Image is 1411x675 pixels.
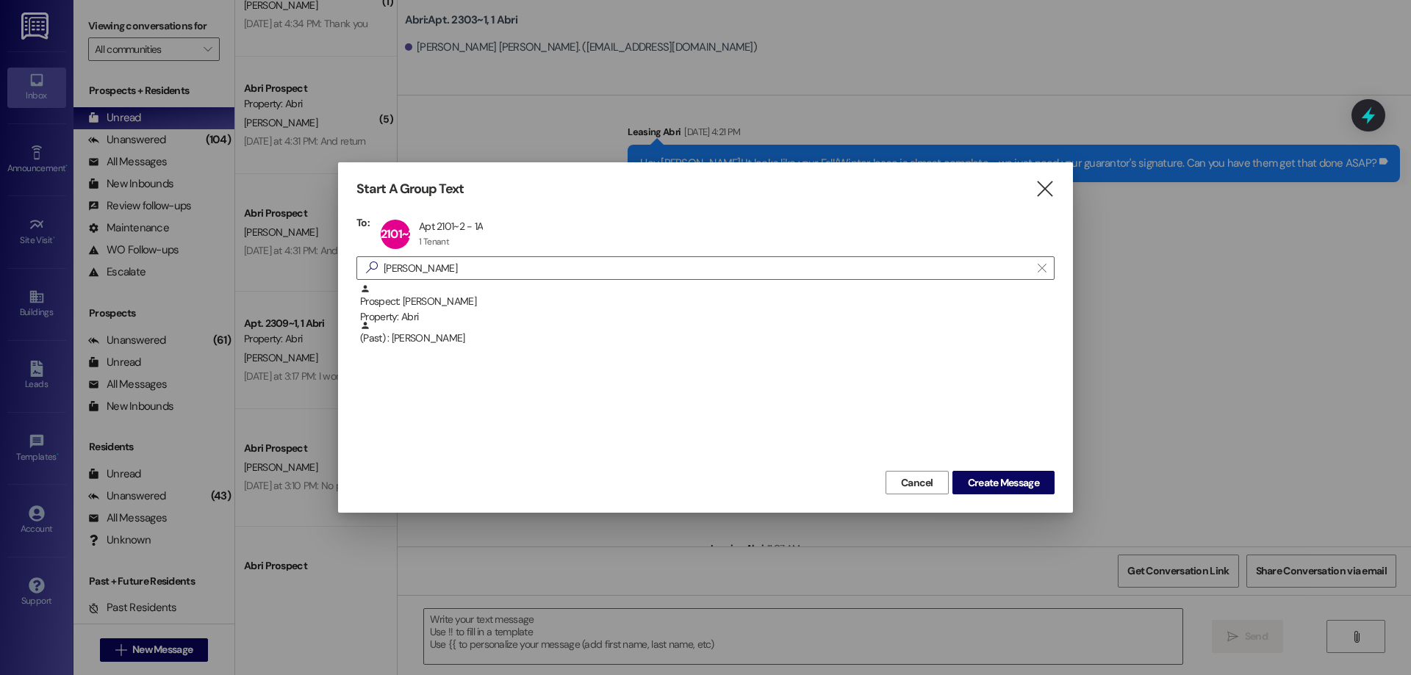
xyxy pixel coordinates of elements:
div: Apt 2101~2 - 1A [419,220,484,233]
span: Cancel [901,475,933,491]
div: 1 Tenant [419,236,449,248]
h3: Start A Group Text [356,181,464,198]
h3: To: [356,216,370,229]
div: Prospect: [PERSON_NAME] [360,284,1055,325]
span: Create Message [968,475,1039,491]
div: Property: Abri [360,309,1055,325]
i:  [360,260,384,275]
i:  [1035,181,1055,197]
button: Clear text [1030,257,1054,279]
div: (Past) : [PERSON_NAME] [360,320,1055,346]
span: 2101~2 [381,226,414,242]
i:  [1038,262,1046,274]
div: (Past) : [PERSON_NAME] [356,320,1055,357]
button: Cancel [886,471,949,494]
div: Prospect: [PERSON_NAME]Property: Abri [356,284,1055,320]
input: Search for any contact or apartment [384,258,1030,278]
button: Create Message [952,471,1055,494]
